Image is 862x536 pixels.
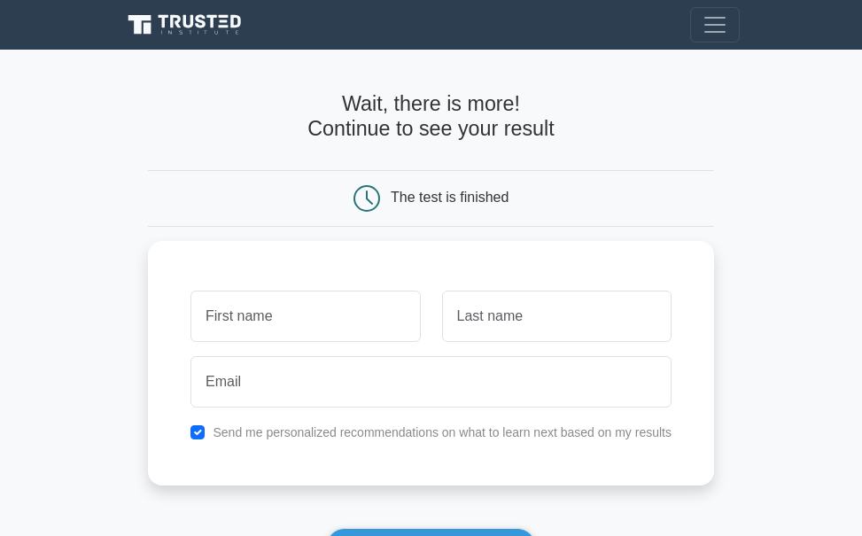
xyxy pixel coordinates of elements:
h4: Wait, there is more! Continue to see your result [148,92,714,142]
input: First name [190,291,420,342]
input: Last name [442,291,672,342]
div: The test is finished [391,190,509,205]
button: Toggle navigation [690,7,740,43]
input: Email [190,356,672,408]
label: Send me personalized recommendations on what to learn next based on my results [213,425,672,439]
